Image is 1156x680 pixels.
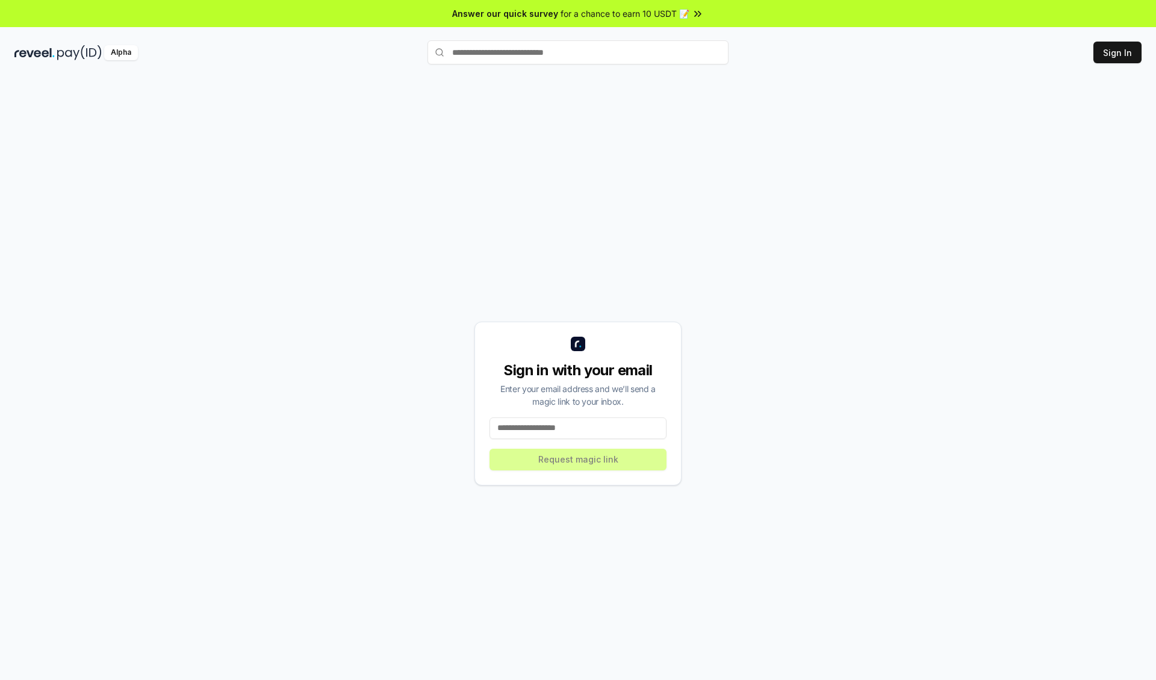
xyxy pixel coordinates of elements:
img: reveel_dark [14,45,55,60]
img: logo_small [571,337,585,351]
div: Sign in with your email [489,361,667,380]
div: Alpha [104,45,138,60]
button: Sign In [1093,42,1142,63]
img: pay_id [57,45,102,60]
span: Answer our quick survey [452,7,558,20]
span: for a chance to earn 10 USDT 📝 [561,7,689,20]
div: Enter your email address and we’ll send a magic link to your inbox. [489,382,667,408]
